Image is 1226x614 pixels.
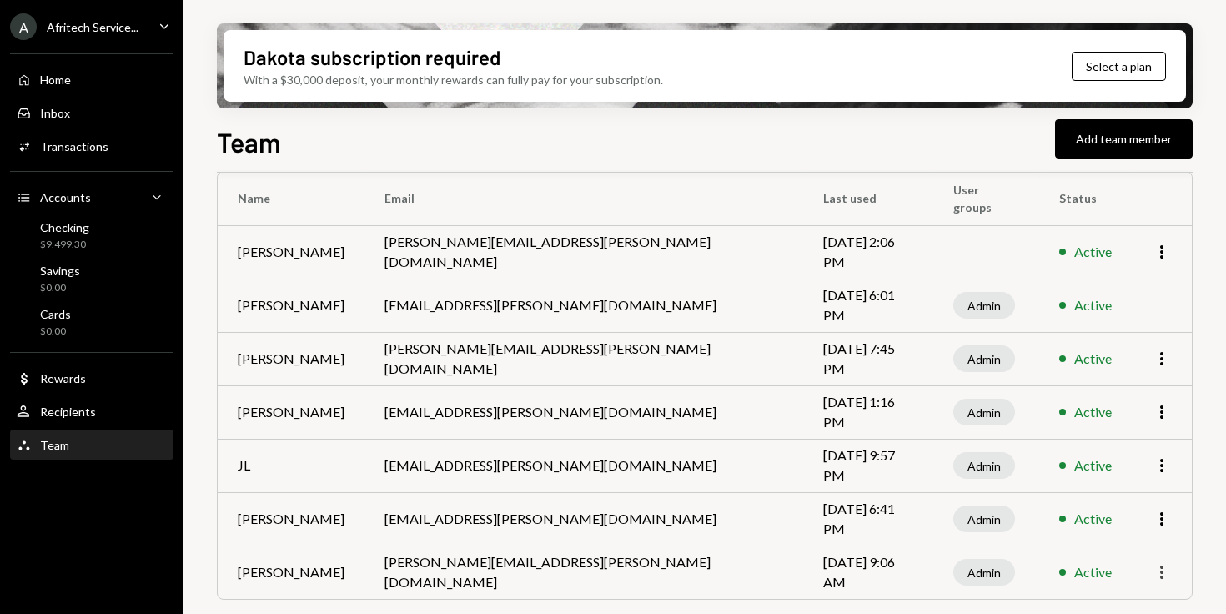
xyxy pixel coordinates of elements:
[364,332,803,385] td: [PERSON_NAME][EMAIL_ADDRESS][PERSON_NAME][DOMAIN_NAME]
[1074,402,1112,422] div: Active
[10,430,173,460] a: Team
[803,385,933,439] td: [DATE] 1:16 PM
[40,106,70,120] div: Inbox
[953,506,1015,532] div: Admin
[953,292,1015,319] div: Admin
[953,345,1015,372] div: Admin
[953,399,1015,425] div: Admin
[10,131,173,161] a: Transactions
[217,125,281,159] h1: Team
[1055,119,1193,159] button: Add team member
[803,546,933,599] td: [DATE] 9:06 AM
[364,439,803,492] td: [EMAIL_ADDRESS][PERSON_NAME][DOMAIN_NAME]
[10,363,173,393] a: Rewards
[40,139,108,153] div: Transactions
[40,264,80,278] div: Savings
[10,215,173,255] a: Checking$9,499.30
[40,73,71,87] div: Home
[40,325,71,339] div: $0.00
[364,279,803,332] td: [EMAIL_ADDRESS][PERSON_NAME][DOMAIN_NAME]
[364,225,803,279] td: [PERSON_NAME][EMAIL_ADDRESS][PERSON_NAME][DOMAIN_NAME]
[1074,242,1112,262] div: Active
[218,492,364,546] td: [PERSON_NAME]
[953,559,1015,586] div: Admin
[364,385,803,439] td: [EMAIL_ADDRESS][PERSON_NAME][DOMAIN_NAME]
[47,20,138,34] div: Afritech Service...
[10,259,173,299] a: Savings$0.00
[40,281,80,295] div: $0.00
[803,172,933,225] th: Last used
[364,492,803,546] td: [EMAIL_ADDRESS][PERSON_NAME][DOMAIN_NAME]
[803,332,933,385] td: [DATE] 7:45 PM
[10,13,37,40] div: A
[218,225,364,279] td: [PERSON_NAME]
[953,452,1015,479] div: Admin
[40,238,89,252] div: $9,499.30
[1072,52,1166,81] button: Select a plan
[40,307,71,321] div: Cards
[244,71,663,88] div: With a $30,000 deposit, your monthly rewards can fully pay for your subscription.
[218,172,364,225] th: Name
[218,439,364,492] td: JL
[1074,509,1112,529] div: Active
[218,385,364,439] td: [PERSON_NAME]
[40,371,86,385] div: Rewards
[10,302,173,342] a: Cards$0.00
[803,279,933,332] td: [DATE] 6:01 PM
[803,492,933,546] td: [DATE] 6:41 PM
[933,172,1039,225] th: User groups
[244,43,500,71] div: Dakota subscription required
[218,546,364,599] td: [PERSON_NAME]
[1074,349,1112,369] div: Active
[218,332,364,385] td: [PERSON_NAME]
[364,546,803,599] td: [PERSON_NAME][EMAIL_ADDRESS][PERSON_NAME][DOMAIN_NAME]
[40,220,89,234] div: Checking
[40,190,91,204] div: Accounts
[1074,562,1112,582] div: Active
[10,98,173,128] a: Inbox
[40,405,96,419] div: Recipients
[803,225,933,279] td: [DATE] 2:06 PM
[1074,295,1112,315] div: Active
[1039,172,1132,225] th: Status
[10,64,173,94] a: Home
[10,396,173,426] a: Recipients
[10,182,173,212] a: Accounts
[40,438,69,452] div: Team
[218,279,364,332] td: [PERSON_NAME]
[364,172,803,225] th: Email
[803,439,933,492] td: [DATE] 9:57 PM
[1074,455,1112,476] div: Active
